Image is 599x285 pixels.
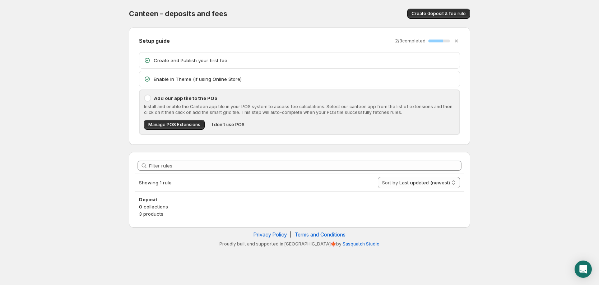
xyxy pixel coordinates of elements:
input: Filter rules [149,161,461,171]
button: Create deposit & fee rule [407,9,470,19]
p: Proudly built and supported in [GEOGRAPHIC_DATA]🍁by [133,241,466,247]
button: Manage POS Extensions [144,120,205,130]
span: | [290,231,292,238]
a: Privacy Policy [254,231,287,238]
p: 0 collections [139,203,460,210]
p: Add our app tile to the POS [154,95,455,102]
p: 2 / 3 completed [395,38,426,44]
h3: Deposit [139,196,460,203]
h2: Setup guide [139,37,170,45]
div: Open Intercom Messenger [575,261,592,278]
p: Enable in Theme (if using Online Store) [154,75,455,83]
p: 3 products [139,210,460,217]
a: Terms and Conditions [294,231,345,238]
span: Manage POS Extensions [148,122,200,128]
span: Canteen - deposits and fees [129,9,227,18]
span: I don't use POS [212,122,245,128]
span: Showing 1 rule [139,180,172,185]
span: Create deposit & fee rule [412,11,466,17]
button: I don't use POS [208,120,249,130]
button: Dismiss setup guide [451,36,461,46]
p: Install and enable the Canteen app tile in your POS system to access fee calculations. Select our... [144,104,455,115]
a: Sasquatch Studio [343,241,380,247]
p: Create and Publish your first fee [154,57,455,64]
